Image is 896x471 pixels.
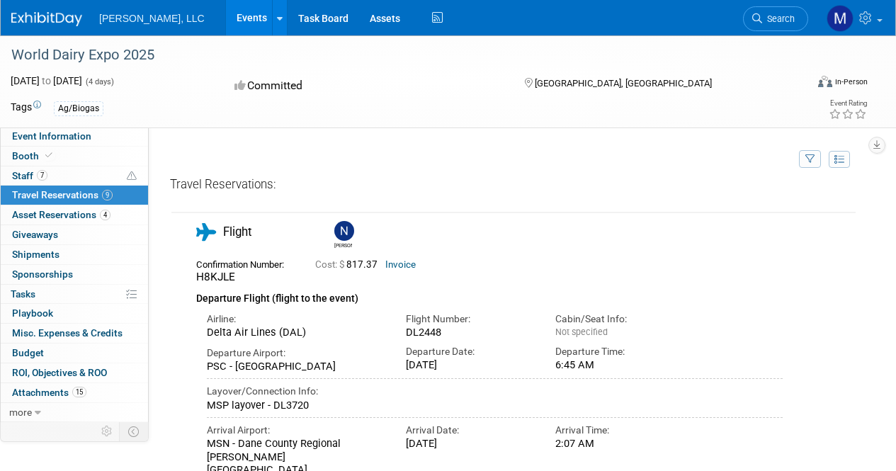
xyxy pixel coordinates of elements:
a: Shipments [1,245,148,264]
div: Arrival Date: [406,424,534,437]
a: Booth [1,147,148,166]
a: Budget [1,344,148,363]
span: Flight [223,225,251,239]
div: Event Rating [829,100,867,107]
span: 4 [100,210,110,220]
span: 817.37 [315,259,383,270]
div: Departure Date: [406,345,534,358]
img: Nate Closner [334,221,354,241]
span: [DATE] [DATE] [11,75,82,86]
div: [DATE] [406,358,534,371]
img: Format-Inperson.png [818,76,832,87]
span: Not specified [555,327,608,337]
span: Search [762,13,795,24]
div: Travel Reservations: [170,176,857,198]
img: Mitchell Brown [827,5,854,32]
span: Asset Reservations [12,209,110,220]
span: ROI, Objectives & ROO [12,367,107,378]
span: more [9,407,32,418]
span: Attachments [12,387,86,398]
a: Attachments15 [1,383,148,402]
span: [GEOGRAPHIC_DATA], [GEOGRAPHIC_DATA] [535,78,712,89]
td: Personalize Event Tab Strip [95,422,120,441]
span: 7 [37,170,47,181]
span: 9 [102,190,113,200]
a: Invoice [385,259,416,270]
span: [PERSON_NAME], LLC [99,13,205,24]
span: Potential Scheduling Conflict -- at least one attendee is tagged in another overlapping event. [127,170,137,183]
i: Flight [196,223,216,241]
div: Nate Closner [334,241,352,249]
span: (4 days) [84,77,114,86]
a: Sponsorships [1,265,148,284]
span: Misc. Expenses & Credits [12,327,123,339]
div: Committed [230,74,501,98]
div: Cabin/Seat Info: [555,312,684,326]
a: ROI, Objectives & ROO [1,363,148,382]
a: Giveaways [1,225,148,244]
div: In-Person [834,76,868,87]
div: PSC - [GEOGRAPHIC_DATA] [207,360,385,373]
a: Search [743,6,808,31]
a: Playbook [1,304,148,323]
div: World Dairy Expo 2025 [6,42,795,68]
span: Shipments [12,249,59,260]
span: Tasks [11,288,35,300]
div: MSP layover - DL3720 [207,399,783,412]
span: to [40,75,53,86]
td: Tags [11,100,41,116]
span: Booth [12,150,55,161]
div: Departure Time: [555,345,684,358]
div: Arrival Airport: [207,424,385,437]
span: Giveaways [12,229,58,240]
div: 6:45 AM [555,358,684,371]
div: DL2448 [406,326,534,339]
span: Cost: $ [315,259,346,270]
span: Budget [12,347,44,358]
div: Arrival Time: [555,424,684,437]
img: ExhibitDay [11,12,82,26]
i: Booth reservation complete [45,152,52,159]
div: 2:07 AM [555,437,684,450]
span: 15 [72,387,86,397]
a: Staff7 [1,166,148,186]
div: [DATE] [406,437,534,450]
span: Event Information [12,130,91,142]
span: Playbook [12,307,53,319]
div: Ag/Biogas [54,101,103,116]
div: Airline: [207,312,385,326]
a: Asset Reservations4 [1,205,148,225]
td: Toggle Event Tabs [120,422,149,441]
div: Flight Number: [406,312,534,326]
div: Departure Flight (flight to the event) [196,284,783,307]
div: Departure Airport: [207,346,385,360]
span: Sponsorships [12,268,73,280]
a: Event Information [1,127,148,146]
span: Travel Reservations [12,189,113,200]
span: Staff [12,170,47,181]
div: Layover/Connection Info: [207,385,783,398]
a: more [1,403,148,422]
div: Event Format [742,74,868,95]
a: Travel Reservations9 [1,186,148,205]
div: Delta Air Lines (DAL) [207,326,385,339]
div: Nate Closner [331,221,356,249]
div: Confirmation Number: [196,255,294,271]
span: H8KJLE [196,271,235,283]
a: Tasks [1,285,148,304]
a: Misc. Expenses & Credits [1,324,148,343]
i: Filter by Traveler [805,155,815,164]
